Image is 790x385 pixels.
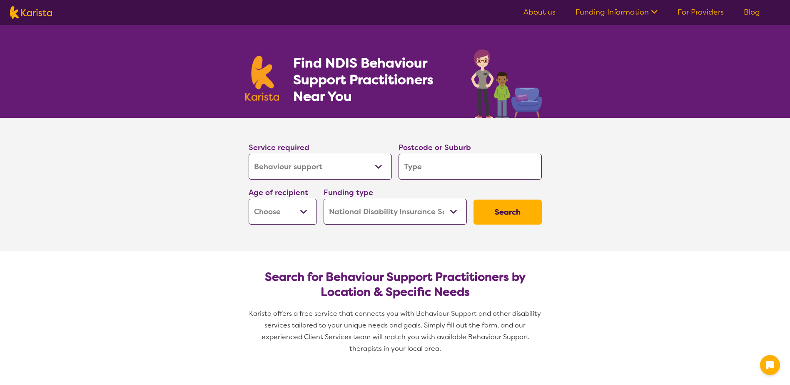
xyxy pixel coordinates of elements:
label: Postcode or Suburb [399,142,471,152]
a: About us [523,7,556,17]
img: Karista logo [10,6,52,19]
label: Funding type [324,187,373,197]
input: Type [399,154,542,180]
p: Karista offers a free service that connects you with Behaviour Support and other disability servi... [245,308,545,355]
img: Karista logo [245,56,279,101]
label: Age of recipient [249,187,308,197]
a: Blog [744,7,760,17]
h1: Find NDIS Behaviour Support Practitioners Near You [293,55,454,105]
h2: Search for Behaviour Support Practitioners by Location & Specific Needs [255,270,535,300]
button: Search [474,200,542,225]
label: Service required [249,142,309,152]
a: Funding Information [576,7,658,17]
img: behaviour-support [469,45,545,118]
a: For Providers [678,7,724,17]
